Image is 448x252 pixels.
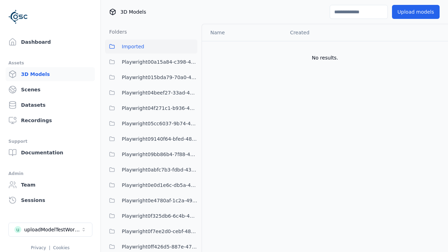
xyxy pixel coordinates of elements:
[122,166,197,174] span: Playwright0abfc7b3-fdbd-438a-9097-bdc709c88d01
[105,132,197,146] button: Playwright09140f64-bfed-4894-9ae1-f5b1e6c36039
[105,178,197,192] button: Playwright0e0d1e6c-db5a-4244-b424-632341d2c1b4
[14,226,21,233] div: u
[6,113,95,127] a: Recordings
[122,119,197,128] span: Playwright05cc6037-9b74-4704-86c6-3ffabbdece83
[122,135,197,143] span: Playwright09140f64-bfed-4894-9ae1-f5b1e6c36039
[6,98,95,112] a: Datasets
[105,163,197,177] button: Playwright0abfc7b3-fdbd-438a-9097-bdc709c88d01
[392,5,440,19] button: Upload models
[105,101,197,115] button: Playwright04f271c1-b936-458c-b5f6-36ca6337f11a
[105,40,197,54] button: Imported
[31,245,46,250] a: Privacy
[105,70,197,84] button: Playwright015bda79-70a0-409c-99cb-1511bab16c94
[6,178,95,192] a: Team
[8,169,92,178] div: Admin
[8,7,28,27] img: Logo
[122,58,197,66] span: Playwright00a15a84-c398-4ef4-9da8-38c036397b1e
[105,147,197,161] button: Playwright09bb86b4-7f88-4a8f-8ea8-a4c9412c995e
[49,245,50,250] span: |
[202,24,285,41] th: Name
[122,243,197,251] span: Playwright0ff426d5-887e-47ce-9e83-c6f549f6a63f
[122,104,197,112] span: Playwright04f271c1-b936-458c-b5f6-36ca6337f11a
[122,181,197,189] span: Playwright0e0d1e6c-db5a-4244-b424-632341d2c1b4
[105,86,197,100] button: Playwright04beef27-33ad-4b39-a7ba-e3ff045e7193
[105,28,127,35] h3: Folders
[105,55,197,69] button: Playwright00a15a84-c398-4ef4-9da8-38c036397b1e
[8,223,92,237] button: Select a workspace
[6,67,95,81] a: 3D Models
[6,83,95,97] a: Scenes
[120,8,146,15] span: 3D Models
[6,193,95,207] a: Sessions
[122,42,144,51] span: Imported
[105,194,197,208] button: Playwright0e4780af-1c2a-492e-901c-6880da17528a
[8,59,92,67] div: Assets
[202,41,448,75] td: No results.
[6,146,95,160] a: Documentation
[6,35,95,49] a: Dashboard
[105,209,197,223] button: Playwright0f325db6-6c4b-4947-9a8f-f4487adedf2c
[122,89,197,97] span: Playwright04beef27-33ad-4b39-a7ba-e3ff045e7193
[8,137,92,146] div: Support
[24,226,81,233] div: uploadModelTestWorkspace
[122,150,197,159] span: Playwright09bb86b4-7f88-4a8f-8ea8-a4c9412c995e
[122,196,197,205] span: Playwright0e4780af-1c2a-492e-901c-6880da17528a
[53,245,70,250] a: Cookies
[122,212,197,220] span: Playwright0f325db6-6c4b-4947-9a8f-f4487adedf2c
[122,227,197,236] span: Playwright0f7ee2d0-cebf-4840-a756-5a7a26222786
[105,224,197,238] button: Playwright0f7ee2d0-cebf-4840-a756-5a7a26222786
[285,24,369,41] th: Created
[105,117,197,131] button: Playwright05cc6037-9b74-4704-86c6-3ffabbdece83
[122,73,197,82] span: Playwright015bda79-70a0-409c-99cb-1511bab16c94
